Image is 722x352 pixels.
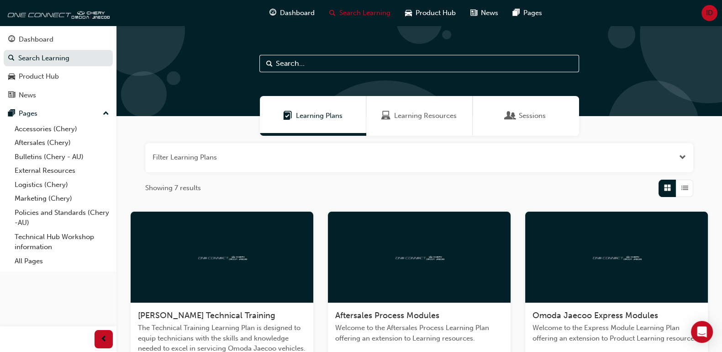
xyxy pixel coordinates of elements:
span: prev-icon [100,334,107,345]
div: News [19,90,36,101]
button: Pages [4,105,113,122]
span: Showing 7 results [145,183,201,193]
a: All Pages [11,254,113,268]
span: guage-icon [269,7,276,19]
a: SessionsSessions [473,96,579,136]
span: Learning Plans [296,111,343,121]
button: DashboardSearch LearningProduct HubNews [4,29,113,105]
div: Open Intercom Messenger [691,321,713,343]
span: List [681,183,688,193]
span: Search Learning [339,8,390,18]
img: oneconnect [394,252,444,261]
span: Welcome to the Express Module Learning Plan offering an extension to Product Learning resources. [532,323,701,343]
span: Pages [523,8,542,18]
span: car-icon [8,73,15,81]
a: External Resources [11,164,113,178]
img: oneconnect [5,4,110,22]
a: Technical Hub Workshop information [11,230,113,254]
a: pages-iconPages [506,4,549,22]
a: Product Hub [4,68,113,85]
span: News [481,8,498,18]
span: Search [266,59,273,69]
input: Search... [259,55,579,72]
a: Learning PlansLearning Plans [260,96,366,136]
a: news-iconNews [463,4,506,22]
span: news-icon [470,7,477,19]
span: search-icon [8,54,15,63]
a: car-iconProduct Hub [398,4,463,22]
button: ID [701,5,717,21]
a: Aftersales (Chery) [11,136,113,150]
a: Search Learning [4,50,113,67]
img: oneconnect [591,252,642,261]
div: Product Hub [19,71,59,82]
span: Product Hub [416,8,456,18]
a: guage-iconDashboard [262,4,322,22]
span: guage-icon [8,36,15,44]
a: Marketing (Chery) [11,192,113,206]
span: Learning Resources [394,111,457,121]
a: Bulletins (Chery - AU) [11,150,113,164]
span: pages-icon [8,110,15,118]
span: up-icon [103,108,109,120]
span: ID [706,8,713,18]
span: [PERSON_NAME] Technical Training [138,310,275,320]
span: Learning Resources [381,111,390,121]
button: Open the filter [679,152,686,163]
span: pages-icon [513,7,520,19]
span: Aftersales Process Modules [335,310,439,320]
a: search-iconSearch Learning [322,4,398,22]
a: News [4,87,113,104]
img: oneconnect [197,252,247,261]
div: Dashboard [19,34,53,45]
a: Learning ResourcesLearning Resources [366,96,473,136]
a: Dashboard [4,31,113,48]
span: Omoda Jaecoo Express Modules [532,310,658,320]
span: search-icon [329,7,336,19]
a: Logistics (Chery) [11,178,113,192]
span: news-icon [8,91,15,100]
span: Grid [664,183,671,193]
span: car-icon [405,7,412,19]
a: Accessories (Chery) [11,122,113,136]
div: Pages [19,108,37,119]
a: Policies and Standards (Chery -AU) [11,206,113,230]
span: Dashboard [280,8,315,18]
span: Sessions [506,111,515,121]
span: Welcome to the Aftersales Process Learning Plan offering an extension to Learning resources. [335,323,503,343]
span: Learning Plans [283,111,292,121]
span: Sessions [519,111,546,121]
